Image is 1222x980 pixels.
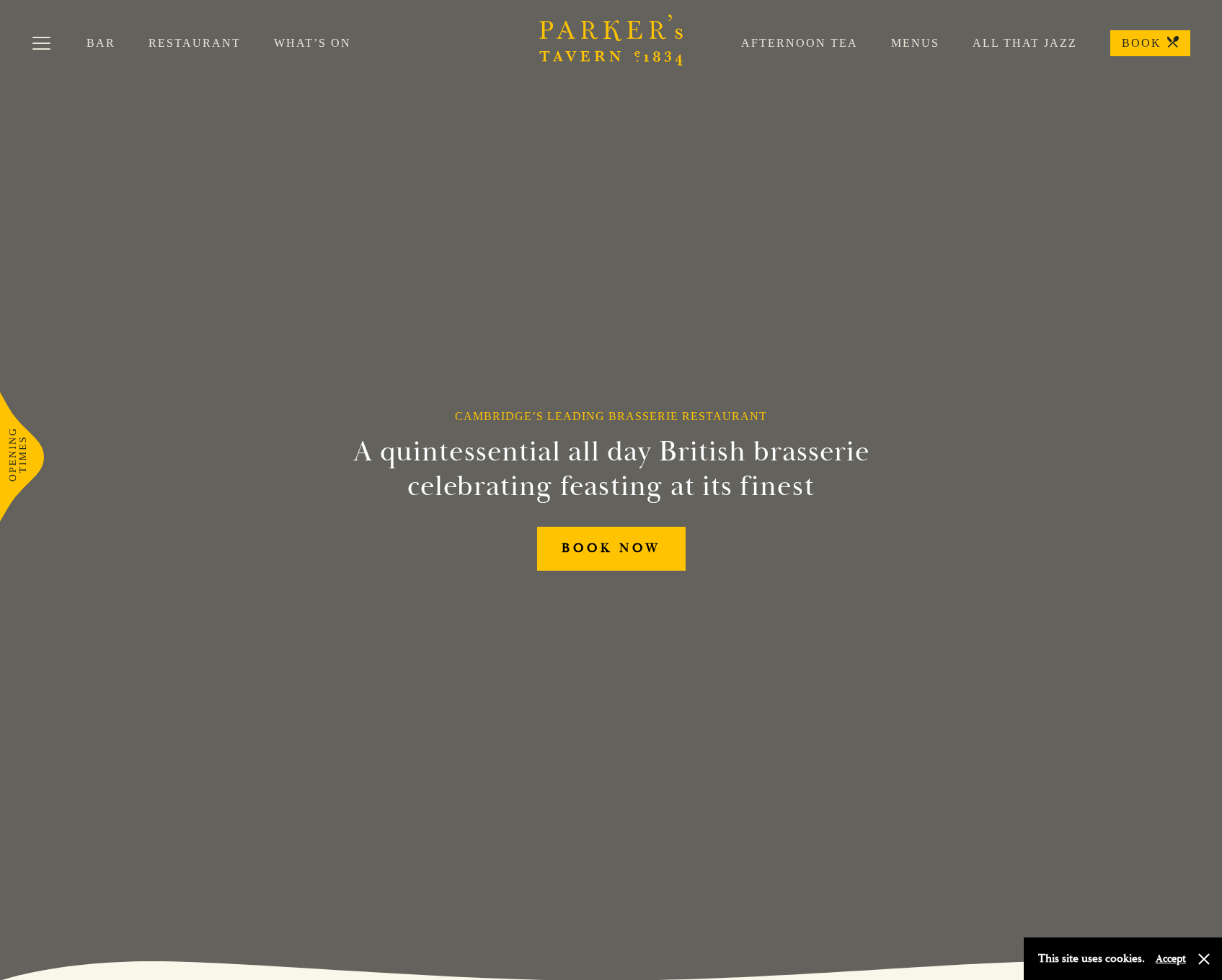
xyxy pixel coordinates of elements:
[537,527,686,571] a: BOOK NOW
[1038,948,1145,969] p: This site uses cookies.
[1197,952,1211,966] button: Close and accept
[455,409,767,423] h1: Cambridge’s Leading Brasserie Restaurant
[283,435,940,504] h2: A quintessential all day British brasserie celebrating feasting at its finest
[1156,952,1186,966] button: Accept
